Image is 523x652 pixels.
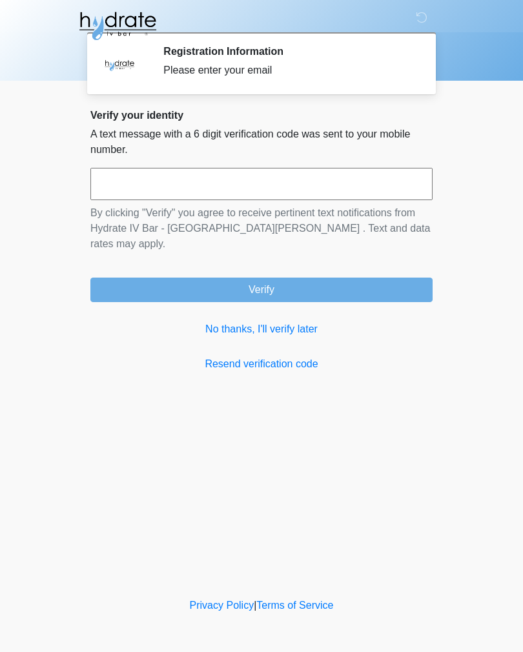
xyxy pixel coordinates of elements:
[254,600,256,611] a: |
[90,109,433,121] h2: Verify your identity
[163,63,413,78] div: Please enter your email
[90,127,433,158] p: A text message with a 6 digit verification code was sent to your mobile number.
[256,600,333,611] a: Terms of Service
[90,356,433,372] a: Resend verification code
[90,278,433,302] button: Verify
[100,45,139,84] img: Agent Avatar
[90,205,433,252] p: By clicking "Verify" you agree to receive pertinent text notifications from Hydrate IV Bar - [GEO...
[77,10,158,42] img: Hydrate IV Bar - Fort Collins Logo
[90,321,433,337] a: No thanks, I'll verify later
[190,600,254,611] a: Privacy Policy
